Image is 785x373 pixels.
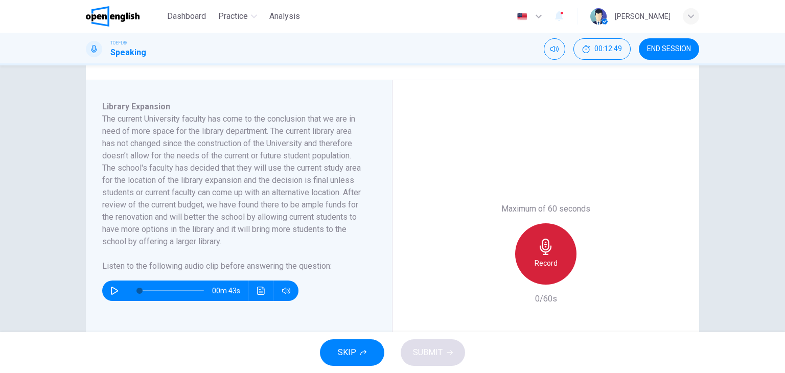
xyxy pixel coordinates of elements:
[253,281,269,301] button: Click to see the audio transcription
[501,203,590,215] h6: Maximum of 60 seconds
[102,260,363,272] h6: Listen to the following audio clip before answering the question :
[218,10,248,22] span: Practice
[515,223,576,285] button: Record
[615,10,671,22] div: [PERSON_NAME]
[535,293,557,305] h6: 0/60s
[535,257,558,269] h6: Record
[594,45,622,53] span: 00:12:49
[647,45,691,53] span: END SESSION
[214,7,261,26] button: Practice
[320,339,384,366] button: SKIP
[544,38,565,60] div: Mute
[86,6,163,27] a: OpenEnglish logo
[110,39,127,46] span: TOEFL®
[573,38,631,60] button: 00:12:49
[212,281,248,301] span: 00m 43s
[167,10,206,22] span: Dashboard
[110,46,146,59] h1: Speaking
[86,6,140,27] img: OpenEnglish logo
[269,10,300,22] span: Analysis
[102,102,170,111] span: Library Expansion
[639,38,699,60] button: END SESSION
[163,7,210,26] button: Dashboard
[265,7,304,26] button: Analysis
[516,13,528,20] img: en
[338,345,356,360] span: SKIP
[590,8,607,25] img: Profile picture
[102,113,363,248] h6: The current University faculty has come to the conclusion that we are in need of more space for t...
[573,38,631,60] div: Hide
